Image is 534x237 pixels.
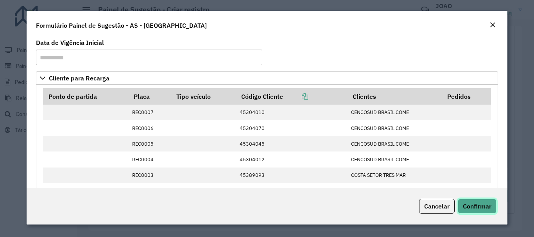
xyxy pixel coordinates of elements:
[36,21,207,30] h4: Formulário Painel de Sugestão - AS - [GEOGRAPHIC_DATA]
[236,105,347,120] td: 45304010
[347,88,442,105] th: Clientes
[128,151,171,167] td: REC0004
[347,105,442,120] td: CENCOSUD BRASIL COME
[236,183,347,199] td: 45309999
[236,88,347,105] th: Código Cliente
[36,38,104,47] label: Data de Vigência Inicial
[347,183,442,199] td: CSM COMERCIAL DE ALI
[236,168,347,183] td: 45389093
[128,88,171,105] th: Placa
[283,93,308,100] a: Copiar
[419,199,455,214] button: Cancelar
[43,88,128,105] th: Ponto de partida
[489,22,496,28] em: Fechar
[236,151,347,167] td: 45304012
[347,151,442,167] td: CENCOSUD BRASIL COME
[458,199,496,214] button: Confirmar
[128,120,171,136] td: REC0006
[171,88,236,105] th: Tipo veículo
[463,202,491,210] span: Confirmar
[236,136,347,151] td: 45304045
[36,71,498,85] a: Cliente para Recarga
[49,75,109,81] span: Cliente para Recarga
[442,88,491,105] th: Pedidos
[128,168,171,183] td: REC0003
[487,20,498,30] button: Close
[347,136,442,151] td: CENCOSUD BRASIL COME
[236,120,347,136] td: 45304070
[128,136,171,151] td: REC0005
[347,168,442,183] td: COSTA SETOR TRES MAR
[128,183,171,199] td: REC0002
[424,202,450,210] span: Cancelar
[347,120,442,136] td: CENCOSUD BRASIL COME
[128,105,171,120] td: REC0007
